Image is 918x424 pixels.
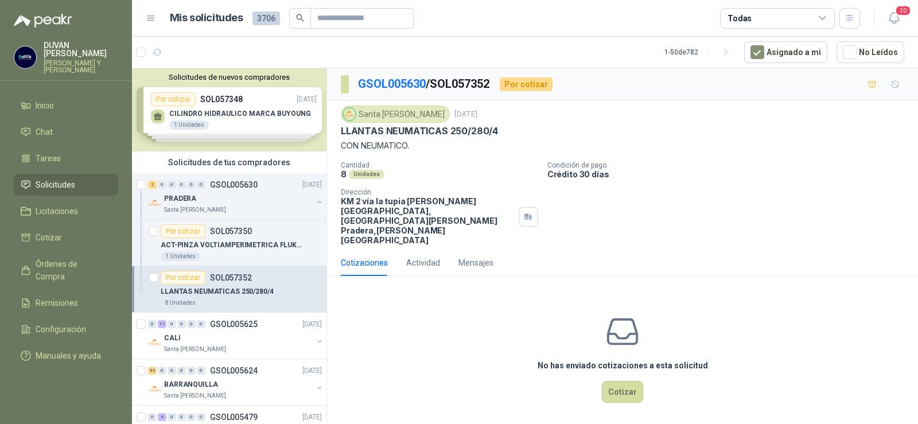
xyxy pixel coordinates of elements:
div: 1 Unidades [161,252,200,261]
div: Mensajes [458,256,493,269]
p: SOL057350 [210,227,252,235]
div: 0 [197,413,205,421]
span: Inicio [36,99,54,112]
div: 0 [197,367,205,375]
span: Manuales y ayuda [36,349,101,362]
span: Tareas [36,152,61,165]
p: / SOL057352 [358,75,491,93]
button: Solicitudes de nuevos compradores [137,73,322,81]
a: 0 11 0 0 0 0 GSOL005625[DATE] Company LogoCALISanta [PERSON_NAME] [148,317,324,354]
div: Actividad [406,256,440,269]
div: 0 [148,320,157,328]
a: Por cotizarSOL057350ACT-PINZA VOLTIAMPERIMETRICA FLUKE 400 A1 Unidades [132,220,326,266]
p: Dirección [341,188,514,196]
div: 1 - 50 de 782 [664,43,735,61]
div: 0 [177,367,186,375]
div: 0 [187,181,196,189]
button: Asignado a mi [744,41,827,63]
button: 20 [884,8,904,29]
button: Cotizar [602,381,643,403]
h1: Mis solicitudes [170,10,243,26]
p: LLANTAS NEUMATICAS 250/280/4 [161,286,274,297]
span: Licitaciones [36,205,78,217]
div: Unidades [349,170,384,179]
p: CALI [164,333,181,344]
p: Condición de pago [547,161,913,169]
span: Cotizar [36,231,62,244]
div: 0 [187,413,196,421]
a: Inicio [14,95,118,116]
a: 53 0 0 0 0 0 GSOL005624[DATE] Company LogoBARRANQUILLASanta [PERSON_NAME] [148,364,324,400]
a: Manuales y ayuda [14,345,118,367]
a: Configuración [14,318,118,340]
div: 0 [168,367,176,375]
p: [DATE] [302,319,322,330]
div: 0 [148,413,157,421]
p: Crédito 30 días [547,169,913,179]
button: No Leídos [837,41,904,63]
a: Remisiones [14,292,118,314]
p: BARRANQUILLA [164,379,218,390]
p: Santa [PERSON_NAME] [164,391,226,400]
a: Órdenes de Compra [14,253,118,287]
div: 53 [148,367,157,375]
img: Company Logo [343,108,356,120]
p: LLANTAS NEUMATICAS 250/280/4 [341,125,498,137]
p: GSOL005479 [210,413,258,421]
p: CON NEUMATICO. [341,139,904,152]
p: [PERSON_NAME] Y [PERSON_NAME] [44,60,118,73]
div: 0 [177,320,186,328]
div: 0 [177,181,186,189]
div: Todas [728,12,752,25]
p: GSOL005624 [210,367,258,375]
div: Solicitudes de tus compradores [132,151,326,173]
p: [DATE] [454,109,477,120]
div: Por cotizar [500,77,553,91]
div: Por cotizar [161,224,205,238]
p: GSOL005625 [210,320,258,328]
span: Solicitudes [36,178,75,191]
div: Santa [PERSON_NAME] [341,106,450,123]
img: Company Logo [148,382,162,396]
p: ACT-PINZA VOLTIAMPERIMETRICA FLUKE 400 A [161,240,304,251]
p: KM 2 vía la tupia [PERSON_NAME][GEOGRAPHIC_DATA], [GEOGRAPHIC_DATA][PERSON_NAME] Pradera , [PERSO... [341,196,514,245]
p: GSOL005630 [210,181,258,189]
p: Santa [PERSON_NAME] [164,205,226,215]
span: Órdenes de Compra [36,258,107,283]
a: Por cotizarSOL057352LLANTAS NEUMATICAS 250/280/48 Unidades [132,266,326,313]
div: 0 [177,413,186,421]
div: 0 [187,367,196,375]
a: Cotizar [14,227,118,248]
img: Company Logo [148,196,162,210]
a: GSOL005630 [358,77,426,91]
p: PRADERA [164,193,196,204]
span: Remisiones [36,297,78,309]
p: SOL057352 [210,274,252,282]
p: Cantidad [341,161,538,169]
div: 0 [168,181,176,189]
p: DUVAN [PERSON_NAME] [44,41,118,57]
span: 3706 [252,11,280,25]
img: Logo peakr [14,14,72,28]
div: 0 [197,181,205,189]
div: Cotizaciones [341,256,388,269]
div: 0 [158,367,166,375]
h3: No has enviado cotizaciones a esta solicitud [538,359,708,372]
div: 2 [148,181,157,189]
div: 0 [158,181,166,189]
div: Por cotizar [161,271,205,285]
a: Chat [14,121,118,143]
p: 8 [341,169,347,179]
div: 0 [197,320,205,328]
img: Company Logo [148,336,162,349]
div: 0 [187,320,196,328]
p: Santa [PERSON_NAME] [164,345,226,354]
a: 2 0 0 0 0 0 GSOL005630[DATE] Company LogoPRADERASanta [PERSON_NAME] [148,178,324,215]
div: 8 Unidades [161,298,200,308]
p: [DATE] [302,365,322,376]
span: Configuración [36,323,86,336]
p: [DATE] [302,412,322,423]
p: [DATE] [302,180,322,190]
div: 0 [168,413,176,421]
img: Company Logo [14,46,36,68]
